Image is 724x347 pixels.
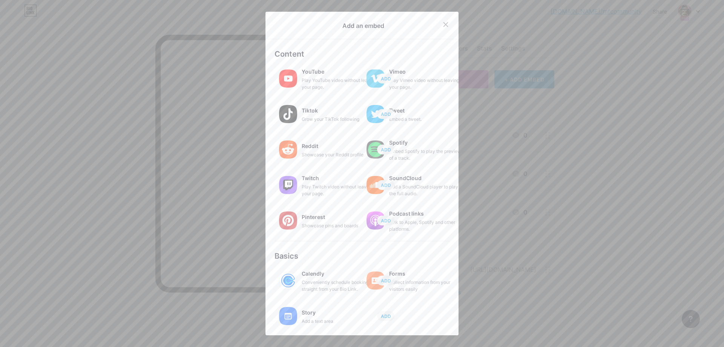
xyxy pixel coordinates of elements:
button: ADD [377,145,394,154]
div: SoundCloud [389,173,465,184]
div: Play Vimeo video without leaving your page. [389,77,465,91]
div: Twitch [302,173,377,184]
img: youtube [279,69,297,88]
div: Content [275,48,449,60]
img: soundcloud [367,176,385,194]
div: Link to Apple, Spotify and other platforms. [389,219,465,233]
span: ADD [381,182,391,188]
div: Podcast links [389,208,465,219]
span: ADD [381,313,391,319]
div: Add a SoundCloud player to play the full audio. [389,184,465,197]
span: ADD [381,111,391,117]
div: Reddit [302,141,377,151]
img: pinterest [279,211,297,230]
img: vimeo [367,69,385,88]
img: reddit [279,140,297,159]
button: ADD [377,216,394,225]
img: forms [367,271,385,290]
div: Forms [389,268,465,279]
img: podcastlinks [367,211,385,230]
img: spotify [367,140,385,159]
div: Play YouTube video without leaving your page. [302,77,377,91]
div: Spotify [389,137,465,148]
img: twitch [279,176,297,194]
div: Story [302,307,377,318]
div: Collect information from your visitors easily [389,279,465,293]
div: Add a text area [302,318,377,325]
span: ADD [381,217,391,224]
button: ADD [377,109,394,119]
div: Grow your TikTok following [302,116,377,123]
button: ADD [377,311,394,321]
div: YouTube [302,66,377,77]
div: Basics [275,250,449,262]
div: Add an embed [342,21,384,30]
button: ADD [377,74,394,83]
span: ADD [381,278,391,284]
div: Play Twitch video without leaving your page. [302,184,377,197]
span: ADD [381,76,391,82]
div: Embed Spotify to play the preview of a track. [389,148,465,162]
div: Tweet [389,105,465,116]
button: ADD [377,276,394,285]
div: Showcase pins and boards [302,222,377,229]
img: twitter [367,105,385,123]
img: calendly [279,271,297,290]
div: Calendly [302,268,377,279]
div: Tiktok [302,105,377,116]
div: Conveniently schedule bookings straight from your Bio Link. [302,279,377,293]
img: story [279,307,297,325]
button: ADD [377,180,394,190]
img: tiktok [279,105,297,123]
div: Showcase your Reddit profile [302,151,377,158]
span: ADD [381,147,391,153]
div: Embed a tweet. [389,116,465,123]
div: Pinterest [302,212,377,222]
div: Vimeo [389,66,465,77]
